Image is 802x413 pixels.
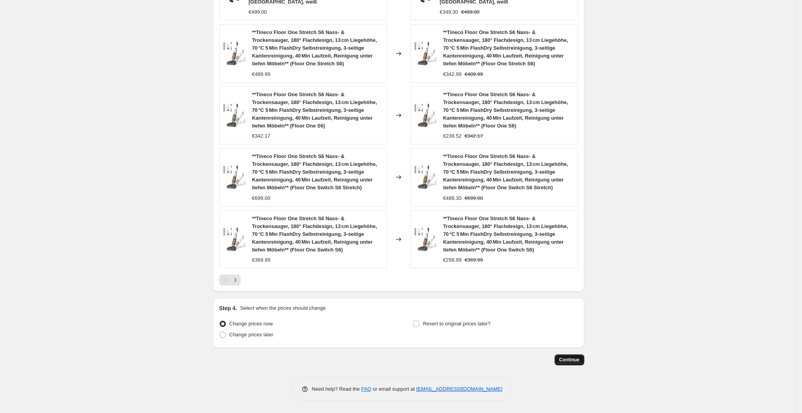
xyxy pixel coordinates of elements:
img: 71O2R81BpqL._AC_SL1500_80x.jpg [415,165,437,189]
div: €239.52 [443,132,462,140]
span: **Tineco Floor One Stretch S6 Nass- & Trockensauger, 180° Flachdesign, 13 cm Liegehöhe, 70 °C 5 M... [443,153,568,190]
img: 71O2R81BpqL._AC_SL1500_80x.jpg [415,42,437,65]
div: €369.99 [252,256,270,264]
img: 71O2R81BpqL._AC_SL1500_80x.jpg [224,228,246,251]
strike: €699.00 [465,194,483,202]
strike: €499.00 [461,8,480,16]
div: €258.99 [443,256,462,264]
span: Change prices later [229,332,274,338]
img: 71O2R81BpqL._AC_SL1500_80x.jpg [415,104,437,127]
span: Change prices now [229,321,273,327]
img: 71O2R81BpqL._AC_SL1500_80x.jpg [224,104,246,127]
div: €349.30 [440,8,458,16]
h2: Step 4. [219,304,237,312]
strike: €489.99 [465,70,483,78]
nav: Pagination [219,275,241,286]
a: FAQ [361,386,371,392]
span: **Tineco Floor One Stretch S6 Nass- & Trockensauger, 180° Flachdesign, 13 cm Liegehöhe, 70 °C 5 M... [252,29,377,66]
div: €342.99 [443,70,462,78]
span: Need help? Read the [312,386,362,392]
div: €489.99 [252,70,270,78]
a: [EMAIL_ADDRESS][DOMAIN_NAME] [416,386,502,392]
button: Next [230,275,241,286]
span: **Tineco Floor One Stretch S6 Nass- & Trockensauger, 180° Flachdesign, 13 cm Liegehöhe, 70 °C 5 M... [252,215,377,253]
button: Continue [555,354,584,365]
div: €489.30 [443,194,462,202]
strike: €369.99 [465,256,483,264]
span: Continue [559,357,580,363]
div: €499.00 [249,8,267,16]
span: Revert to original prices later? [423,321,491,327]
div: €342.17 [252,132,270,140]
span: or email support at [371,386,416,392]
span: **Tineco Floor One Stretch S6 Nass- & Trockensauger, 180° Flachdesign, 13 cm Liegehöhe, 70 °C 5 M... [252,92,377,129]
img: 71O2R81BpqL._AC_SL1500_80x.jpg [224,42,246,65]
div: €699.00 [252,194,270,202]
span: **Tineco Floor One Stretch S6 Nass- & Trockensauger, 180° Flachdesign, 13 cm Liegehöhe, 70 °C 5 M... [443,29,568,66]
span: **Tineco Floor One Stretch S6 Nass- & Trockensauger, 180° Flachdesign, 13 cm Liegehöhe, 70 °C 5 M... [443,92,568,129]
span: **Tineco Floor One Stretch S6 Nass- & Trockensauger, 180° Flachdesign, 13 cm Liegehöhe, 70 °C 5 M... [252,153,377,190]
img: 71O2R81BpqL._AC_SL1500_80x.jpg [415,228,437,251]
img: 71O2R81BpqL._AC_SL1500_80x.jpg [224,165,246,189]
span: **Tineco Floor One Stretch S6 Nass- & Trockensauger, 180° Flachdesign, 13 cm Liegehöhe, 70 °C 5 M... [443,215,568,253]
strike: €342.17 [465,132,483,140]
p: Select when the prices should change [240,304,326,312]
